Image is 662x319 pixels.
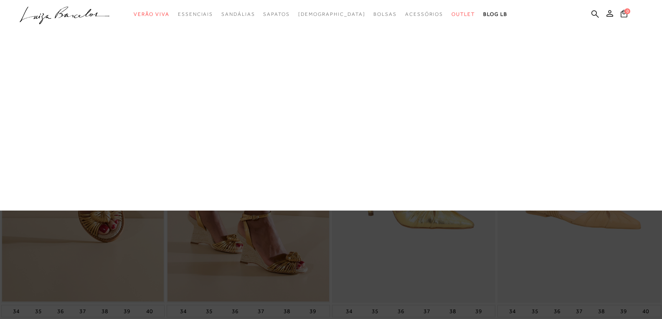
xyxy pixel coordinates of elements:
a: categoryNavScreenReaderText [178,7,213,22]
span: Verão Viva [134,11,170,17]
span: Sapatos [263,11,289,17]
span: Bolsas [373,11,397,17]
a: noSubCategoriesText [298,7,365,22]
span: Outlet [451,11,475,17]
span: Essenciais [178,11,213,17]
button: 0 [618,9,630,20]
a: categoryNavScreenReaderText [221,7,255,22]
span: Sandálias [221,11,255,17]
span: BLOG LB [483,11,507,17]
a: categoryNavScreenReaderText [451,7,475,22]
a: categoryNavScreenReaderText [263,7,289,22]
span: Acessórios [405,11,443,17]
span: [DEMOGRAPHIC_DATA] [298,11,365,17]
a: BLOG LB [483,7,507,22]
a: categoryNavScreenReaderText [134,7,170,22]
a: categoryNavScreenReaderText [373,7,397,22]
span: 0 [624,8,630,14]
a: categoryNavScreenReaderText [405,7,443,22]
